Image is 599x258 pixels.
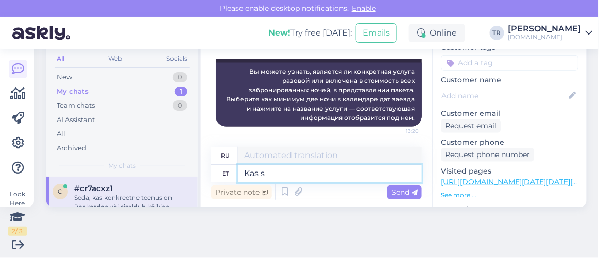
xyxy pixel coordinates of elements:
p: See more ... [441,191,578,200]
div: Вы можете узнать, является ли конкретная услуга разовой или включена в стоимость всех забронирова... [216,63,422,127]
div: Team chats [57,100,95,111]
input: Add name [441,90,567,101]
p: Operating system [441,204,578,215]
div: Request email [441,119,501,133]
div: Look Here [8,190,27,236]
div: Online [409,24,465,42]
b: New! [268,28,290,38]
span: 13:20 [380,127,419,135]
button: Emails [356,23,397,43]
p: Customer phone [441,137,578,148]
div: Try free [DATE]: [268,27,352,39]
p: Visited pages [441,166,578,177]
p: Customer email [441,108,578,119]
div: AI Assistant [57,115,95,125]
div: All [55,52,66,65]
div: et [222,165,229,182]
span: Send [391,187,418,197]
div: 0 [173,100,187,111]
p: Customer name [441,75,578,85]
textarea: Kas sa [238,165,422,182]
div: New [57,72,72,82]
span: #cr7acxz1 [74,184,113,193]
div: Web [107,52,125,65]
div: Private note [211,185,272,199]
div: 0 [173,72,187,82]
div: Socials [164,52,190,65]
div: 2 / 3 [8,227,27,236]
span: Enable [349,4,379,13]
span: My chats [108,161,136,170]
a: [PERSON_NAME][DOMAIN_NAME] [508,25,593,41]
div: 1 [175,87,187,97]
div: [PERSON_NAME] [508,25,581,33]
div: ru [221,147,230,164]
input: Add a tag [441,55,578,71]
div: [DOMAIN_NAME] [508,33,581,41]
div: My chats [57,87,89,97]
div: Seda, kas konkreetne teenus on ühekordne või sisaldub kõikide broneeritud ööde hinnas, näete pake... [74,193,192,212]
div: TR [490,26,504,40]
div: All [57,129,65,139]
div: Request phone number [441,148,534,162]
span: c [58,187,63,195]
div: Archived [57,143,87,153]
